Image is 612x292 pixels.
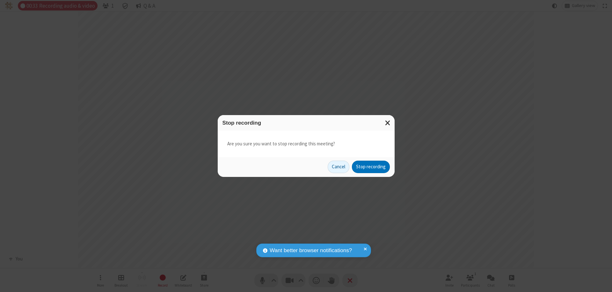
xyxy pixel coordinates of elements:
h3: Stop recording [222,120,390,126]
button: Cancel [328,161,349,173]
span: Want better browser notifications? [270,246,352,255]
button: Stop recording [352,161,390,173]
div: Are you sure you want to stop recording this meeting? [218,131,395,157]
button: Close modal [381,115,395,131]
